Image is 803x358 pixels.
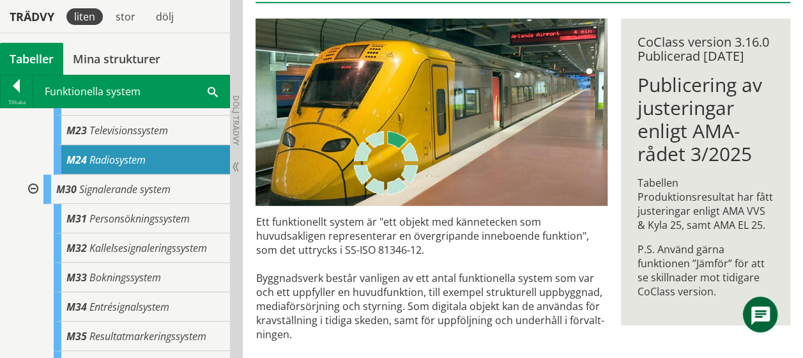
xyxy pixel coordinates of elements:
[256,19,607,206] img: arlanda-express-2.jpg
[66,212,87,226] span: M31
[66,329,87,343] span: M35
[208,84,218,98] span: Sök i tabellen
[89,300,169,314] span: Entrésignalsystem
[79,182,171,196] span: Signalerande system
[89,241,207,255] span: Kallelsesignaleringssystem
[89,270,161,284] span: Bokningssystem
[66,300,87,314] span: M34
[148,8,181,25] div: dölj
[66,8,103,25] div: liten
[89,212,190,226] span: Personsökningssystem
[89,329,206,343] span: Resultatmarkeringssystem
[66,270,87,284] span: M33
[56,182,77,196] span: M30
[89,123,168,137] span: Televisionssystem
[66,241,87,255] span: M32
[638,176,774,232] p: Tabellen Produktionsresultat har fått justeringar enligt AMA VVS & Kyla 25, samt AMA EL 25.
[638,35,774,63] div: CoClass version 3.16.0 Publicerad [DATE]
[3,10,61,24] div: Trädvy
[231,95,241,145] span: Dölj trädvy
[354,131,418,195] img: Laddar
[63,43,170,75] a: Mina strukturer
[66,123,87,137] span: M23
[66,153,87,167] span: M24
[638,74,774,166] h1: Publicering av justeringar enligt AMA-rådet 3/2025
[89,153,146,167] span: Radiosystem
[1,97,33,107] div: Tillbaka
[108,8,143,25] div: stor
[33,75,229,107] div: Funktionella system
[638,242,774,299] p: P.S. Använd gärna funktionen ”Jämför” för att se skillnader mot tidigare CoClass version.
